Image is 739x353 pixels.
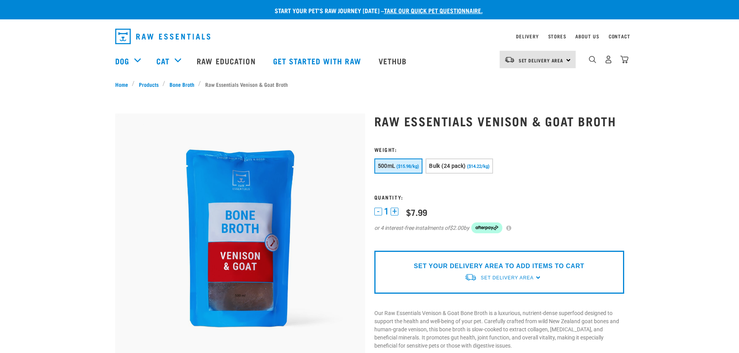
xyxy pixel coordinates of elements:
[374,309,624,350] p: Our Raw Essentials Venison & Goat Bone Broth is a luxurious, nutrient-dense superfood designed to...
[481,275,533,281] span: Set Delivery Area
[115,80,132,88] a: Home
[391,208,398,215] button: +
[189,45,265,76] a: Raw Education
[575,35,599,38] a: About Us
[426,158,493,174] button: Bulk (24 pack) ($14.22/kg)
[374,146,624,152] h3: Weight:
[371,45,417,76] a: Vethub
[378,163,396,169] span: 500mL
[620,55,628,64] img: home-icon@2x.png
[504,56,515,63] img: van-moving.png
[429,163,466,169] span: Bulk (24 pack)
[609,35,630,38] a: Contact
[384,9,483,12] a: take our quick pet questionnaire.
[414,262,584,271] p: SET YOUR DELIVERY AREA TO ADD ITEMS TO CART
[464,273,477,281] img: van-moving.png
[604,55,613,64] img: user.png
[548,35,566,38] a: Stores
[519,59,564,62] span: Set Delivery Area
[115,55,129,67] a: Dog
[115,80,624,88] nav: breadcrumbs
[396,164,419,169] span: ($15.98/kg)
[384,207,389,215] span: 1
[135,80,163,88] a: Products
[374,222,624,233] div: or 4 interest-free instalments of by
[156,55,170,67] a: Cat
[165,80,198,88] a: Bone Broth
[109,26,630,47] nav: dropdown navigation
[265,45,371,76] a: Get started with Raw
[374,194,624,200] h3: Quantity:
[450,224,464,232] span: $2.00
[471,222,502,233] img: Afterpay
[467,164,490,169] span: ($14.22/kg)
[516,35,538,38] a: Delivery
[374,158,423,174] button: 500mL ($15.98/kg)
[406,207,427,217] div: $7.99
[115,29,210,44] img: Raw Essentials Logo
[589,56,596,63] img: home-icon-1@2x.png
[374,114,624,128] h1: Raw Essentials Venison & Goat Broth
[374,208,382,215] button: -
